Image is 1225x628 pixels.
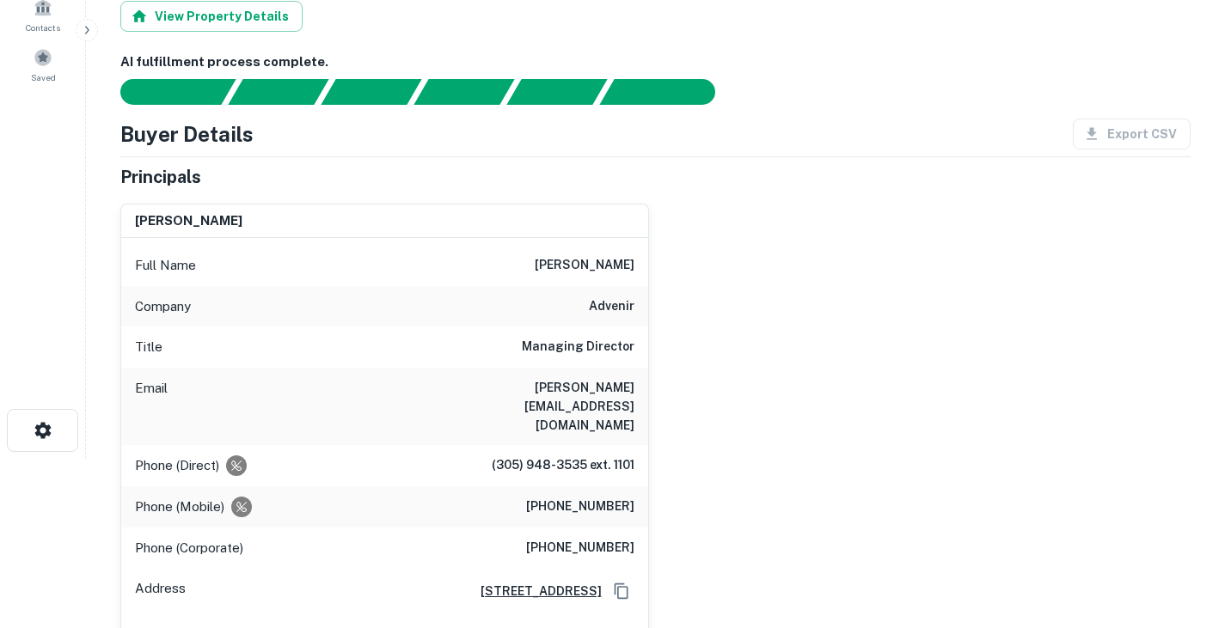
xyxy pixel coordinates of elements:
h6: AI fulfillment process complete. [120,52,1191,72]
div: Documents found, AI parsing details... [321,79,421,105]
p: Phone (Corporate) [135,538,243,558]
p: Email [135,378,168,435]
button: Copy Address [609,578,634,604]
iframe: Chat Widget [1139,491,1225,573]
div: Your request is received and processing... [228,79,328,105]
p: Company [135,296,191,317]
p: Title [135,337,162,357]
div: Sending borrower request to AI... [100,79,229,105]
h6: Managing Director [522,337,634,357]
h6: (305) 948-3535 ext. 1101 [492,455,634,476]
p: Phone (Mobile) [135,497,224,517]
h6: advenir [589,296,634,317]
h6: [PERSON_NAME][EMAIL_ADDRESS][DOMAIN_NAME] [428,378,634,435]
h6: [PHONE_NUMBER] [526,538,634,558]
p: Phone (Direct) [135,455,219,476]
a: Saved [5,41,81,88]
div: Requests to not be contacted at this number [226,455,247,476]
span: Saved [31,70,56,84]
div: AI fulfillment process complete. [600,79,736,105]
p: Full Name [135,255,196,276]
a: [STREET_ADDRESS] [467,582,602,601]
h6: [PERSON_NAME] [135,211,242,231]
h4: Buyer Details [120,119,254,149]
div: Principals found, still searching for contact information. This may take time... [506,79,607,105]
div: Principals found, AI now looking for contact information... [413,79,514,105]
h6: [PHONE_NUMBER] [526,497,634,517]
button: View Property Details [120,1,303,32]
p: Address [135,578,186,604]
span: Contacts [26,21,60,34]
h6: [PERSON_NAME] [535,255,634,276]
div: Requests to not be contacted at this number [231,497,252,517]
h5: Principals [120,164,201,190]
